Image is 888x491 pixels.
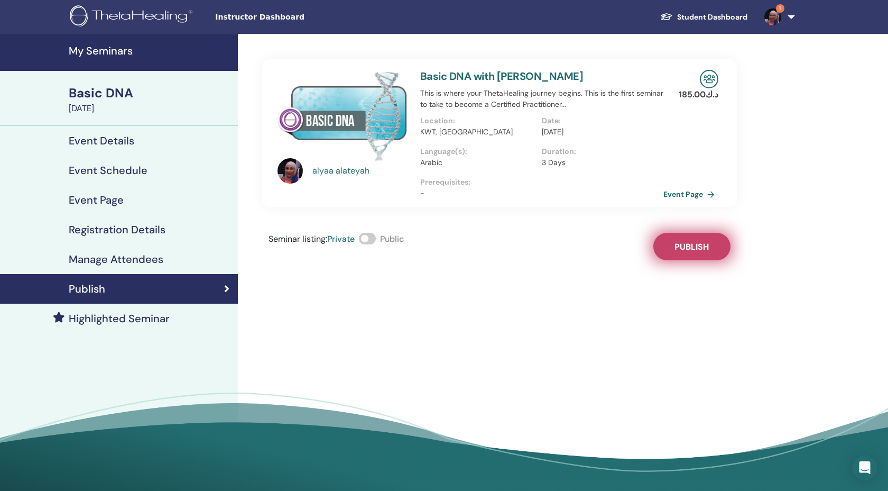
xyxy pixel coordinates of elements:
[215,12,374,23] span: Instructor Dashboard
[420,188,663,199] p: -
[420,157,535,168] p: Arabic
[653,233,730,260] button: Publish
[69,312,170,325] h4: Highlighted Seminar
[69,223,165,236] h4: Registration Details
[674,241,709,252] span: Publish
[420,126,535,138] p: KWT, [GEOGRAPHIC_DATA]
[542,126,657,138] p: [DATE]
[70,5,196,29] img: logo.png
[62,84,238,115] a: Basic DNA[DATE]
[69,102,232,115] div: [DATE]
[700,70,718,88] img: In-Person Seminar
[269,233,327,244] span: Seminar listing :
[69,164,147,177] h4: Event Schedule
[852,455,877,480] div: Open Intercom Messenger
[277,158,303,184] img: default.jpg
[660,12,673,21] img: graduation-cap-white.svg
[69,84,232,102] div: Basic DNA
[69,44,232,57] h4: My Seminars
[542,115,657,126] p: Date :
[420,115,535,126] p: Location :
[277,70,408,161] img: Basic DNA
[420,88,663,110] p: This is where your ThetaHealing journey begins. This is the first seminar to take to become a Cer...
[420,177,663,188] p: Prerequisites :
[420,69,583,83] a: Basic DNA with [PERSON_NAME]
[420,146,535,157] p: Language(s) :
[776,4,784,13] span: 1
[380,233,404,244] span: Public
[69,134,134,147] h4: Event Details
[312,165,410,177] a: alyaa alateyah
[652,7,756,27] a: Student Dashboard
[69,283,105,295] h4: Publish
[542,157,657,168] p: 3 Days
[327,233,355,244] span: Private
[679,88,718,101] p: د.ك 185.00
[542,146,657,157] p: Duration :
[764,8,781,25] img: default.jpg
[69,253,163,266] h4: Manage Attendees
[663,186,719,202] a: Event Page
[69,194,124,206] h4: Event Page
